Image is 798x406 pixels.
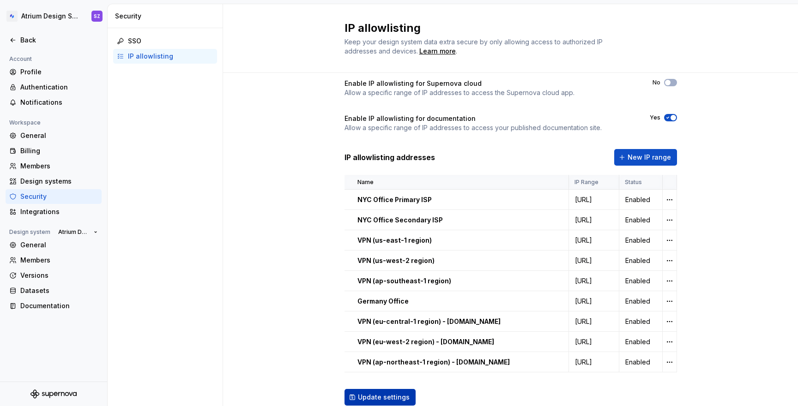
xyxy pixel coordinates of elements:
[614,149,677,166] button: New IP range
[20,256,98,265] div: Members
[574,179,598,186] p: IP Range
[345,79,482,88] h4: Enable IP allowlisting for Supernova cloud
[620,215,661,225] div: Enabled
[357,236,432,245] p: VPN (us-east-1 region)
[620,256,661,265] div: Enabled
[6,227,54,238] div: Design system
[357,317,501,326] p: VPN (eu-central-1 region) - [DOMAIN_NAME]
[128,36,213,46] div: SSO
[358,393,410,402] span: Update settings
[6,299,102,313] a: Documentation
[653,79,660,86] label: No
[20,301,98,310] div: Documentation
[345,389,416,406] button: Update settings
[6,268,102,283] a: Versions
[58,228,90,236] span: Atrium Design System
[620,297,661,306] div: Enabled
[357,337,494,346] p: VPN (eu-west-2 region) - [DOMAIN_NAME]
[357,297,409,306] p: Germany Office
[569,297,618,306] div: [URL]
[357,195,432,204] p: NYC Office Primary ISP
[20,177,98,186] div: Design systems
[113,34,217,48] a: SSO
[6,33,102,48] a: Back
[620,358,661,367] div: Enabled
[6,11,18,22] img: d4286e81-bf2d-465c-b469-1298f2b8eabd.png
[357,358,510,367] p: VPN (ap-northeast-1 region) - [DOMAIN_NAME]
[345,152,435,163] h3: IP allowlisting addresses
[569,358,618,367] div: [URL]
[345,114,476,123] h4: Enable IP allowlisting for documentation
[6,143,102,158] a: Billing
[30,389,77,399] svg: Supernova Logo
[21,12,80,21] div: Atrium Design System
[569,236,618,245] div: [URL]
[113,49,217,64] a: IP allowlisting
[569,276,618,286] div: [URL]
[628,153,671,162] span: New IP range
[6,80,102,95] a: Authentication
[20,207,98,216] div: Integrations
[20,161,98,171] div: Members
[20,146,98,155] div: Billing
[128,52,213,61] div: IP allowlisting
[20,98,98,107] div: Notifications
[6,283,102,298] a: Datasets
[20,271,98,280] div: Versions
[357,179,374,186] p: Name
[6,159,102,173] a: Members
[345,38,605,55] span: Keep your design system data extra secure by only allowing access to authorized IP addresses and ...
[620,337,661,346] div: Enabled
[2,6,105,26] button: Atrium Design SystemSZ
[20,286,98,295] div: Datasets
[569,195,618,204] div: [URL]
[345,21,666,36] h2: IP allowlisting
[20,36,98,45] div: Back
[357,256,435,265] p: VPN (us-west-2 region)
[620,236,661,245] div: Enabled
[20,240,98,250] div: General
[20,131,98,140] div: General
[6,189,102,204] a: Security
[6,65,102,79] a: Profile
[569,256,618,265] div: [URL]
[650,114,660,121] label: Yes
[620,317,661,326] div: Enabled
[94,12,100,20] div: SZ
[6,54,36,65] div: Account
[6,117,44,128] div: Workspace
[357,276,451,286] p: VPN (ap-southeast-1 region)
[6,128,102,143] a: General
[345,123,602,132] p: Allow a specific range of IP addresses to access your published documentation site.
[357,215,443,225] p: NYC Office Secondary ISP
[20,67,98,77] div: Profile
[115,12,219,21] div: Security
[6,95,102,110] a: Notifications
[6,174,102,189] a: Design systems
[345,88,574,97] p: Allow a specific range of IP addresses to access the Supernova cloud app.
[569,215,618,225] div: [URL]
[6,238,102,252] a: General
[418,48,457,55] span: .
[625,179,642,186] p: Status
[6,253,102,268] a: Members
[620,195,661,204] div: Enabled
[20,83,98,92] div: Authentication
[6,204,102,219] a: Integrations
[20,192,98,201] div: Security
[569,337,618,346] div: [URL]
[620,276,661,286] div: Enabled
[569,317,618,326] div: [URL]
[419,47,456,56] a: Learn more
